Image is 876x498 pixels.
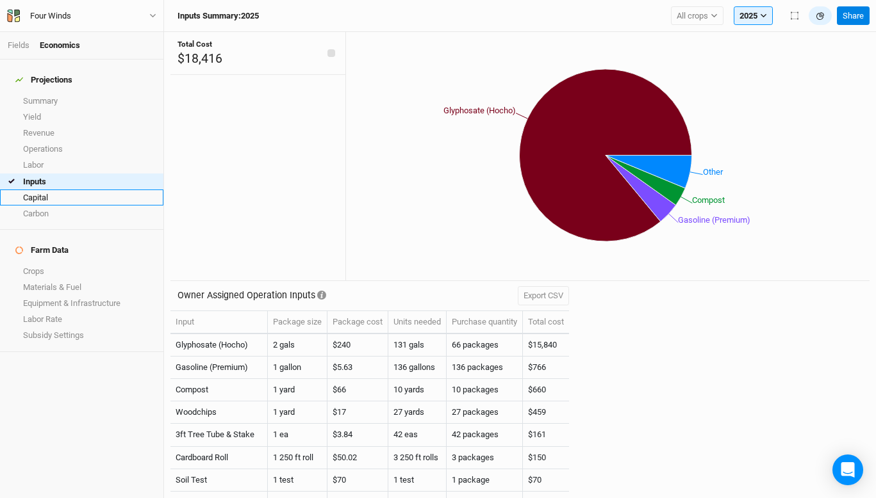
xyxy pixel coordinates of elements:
[518,286,569,305] button: Export CSV
[268,424,327,446] td: 1 ea
[327,469,388,492] td: $70
[523,401,569,424] td: $459
[268,469,327,492] td: 1 test
[170,379,268,401] td: Compost
[447,334,523,357] td: 66 packages
[523,311,569,334] th: Total cost
[327,334,388,357] td: $240
[327,424,388,446] td: $3.84
[832,454,863,485] div: Open Intercom Messenger
[327,357,388,379] td: $5.63
[170,424,268,446] td: 3ft Tree Tube & Stake
[388,447,447,469] td: 3 250 ft rolls
[523,469,569,492] td: $70
[388,379,447,401] td: 10 yards
[447,469,523,492] td: 1 package
[447,379,523,401] td: 10 packages
[178,11,259,21] h3: Inputs Summary: 2025
[327,311,388,334] th: Package cost
[388,424,447,446] td: 42 eas
[671,6,723,26] button: All crops
[447,357,523,379] td: 136 packages
[40,40,80,51] div: Economics
[170,357,268,379] td: Gasoline (Premium)
[677,10,708,22] span: All crops
[388,401,447,424] td: 27 yards
[6,9,157,23] button: Four Winds
[447,401,523,424] td: 27 packages
[447,311,523,334] th: Purchase quantity
[15,75,72,85] div: Projections
[388,311,447,334] th: Units needed
[170,401,268,424] td: Woodchips
[837,6,870,26] button: Share
[316,289,327,301] div: Tooltip anchor
[734,6,773,26] button: 2025
[268,401,327,424] td: 1 yard
[178,40,212,49] span: Total Cost
[678,215,750,225] tspan: Gasoline (Premium)
[268,357,327,379] td: 1 gallon
[523,447,569,469] td: $150
[170,469,268,492] td: Soil Test
[30,10,71,22] div: Four Winds
[447,447,523,469] td: 3 packages
[178,51,222,66] span: $18,416
[268,311,327,334] th: Package size
[178,290,315,301] h3: Owner Assigned Operation Inputs
[692,195,725,205] tspan: Compost
[268,334,327,357] td: 2 gals
[327,447,388,469] td: $50.02
[523,379,569,401] td: $660
[268,379,327,401] td: 1 yard
[523,424,569,446] td: $161
[170,447,268,469] td: Cardboard Roll
[268,447,327,469] td: 1 250 ft roll
[388,469,447,492] td: 1 test
[327,401,388,424] td: $17
[388,357,447,379] td: 136 gallons
[170,311,268,334] th: Input
[523,334,569,357] td: $15,840
[702,167,723,177] tspan: Other
[447,424,523,446] td: 42 packages
[8,40,29,50] a: Fields
[523,357,569,379] td: $766
[443,106,516,115] tspan: Glyphosate (Hocho)
[388,334,447,357] td: 131 gals
[327,379,388,401] td: $66
[170,334,268,357] td: Glyphosate (Hocho)
[15,245,69,255] div: Farm Data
